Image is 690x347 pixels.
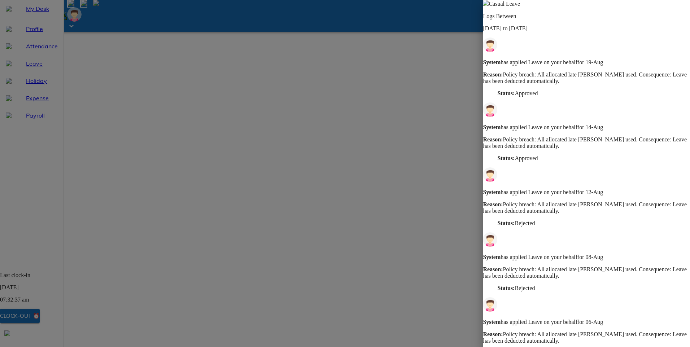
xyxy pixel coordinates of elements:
[483,201,503,207] strong: Reason:
[483,254,501,260] strong: System
[483,59,501,65] strong: System
[483,71,503,78] strong: Reason:
[483,102,497,117] img: weLlBVrZJxSdAAAAABJRU5ErkJggg==
[497,155,515,161] strong: Status:
[483,189,690,196] p: has applied Leave on your behalf for 12-Aug
[497,220,515,226] strong: Status:
[483,331,690,344] p: Policy breach: All allocated late [PERSON_NAME] used. Consequence: Leave has been deducted automa...
[483,266,690,279] p: Policy breach: All allocated late [PERSON_NAME] used. Consequence: Leave has been deducted automa...
[497,155,690,162] p: Approved
[483,136,503,142] strong: Reason:
[497,220,690,227] p: Rejected
[497,285,690,291] p: Rejected
[497,285,515,291] strong: Status:
[483,25,690,32] p: [DATE] to [DATE]
[483,254,690,260] p: has applied Leave on your behalf for 08-Aug
[483,319,690,325] p: has applied Leave on your behalf for 06-Aug
[483,266,503,272] strong: Reason:
[483,331,503,337] strong: Reason:
[483,167,497,182] img: weLlBVrZJxSdAAAAABJRU5ErkJggg==
[483,124,501,130] strong: System
[483,13,690,19] p: Logs Between
[497,90,690,97] p: Approved
[483,319,501,325] strong: System
[483,71,690,84] p: Policy breach: All allocated late [PERSON_NAME] used. Consequence: Leave has been deducted automa...
[483,38,497,52] img: weLlBVrZJxSdAAAAABJRU5ErkJggg==
[483,201,690,214] p: Policy breach: All allocated late [PERSON_NAME] used. Consequence: Leave has been deducted automa...
[483,124,690,131] p: has applied Leave on your behalf for 14-Aug
[497,90,515,96] strong: Status:
[483,232,497,247] img: weLlBVrZJxSdAAAAABJRU5ErkJggg==
[483,189,501,195] strong: System
[483,59,690,66] p: has applied Leave on your behalf for 19-Aug
[489,1,520,7] span: Casual Leave
[483,297,497,312] img: weLlBVrZJxSdAAAAABJRU5ErkJggg==
[483,136,690,149] p: Policy breach: All allocated late [PERSON_NAME] used. Consequence: Leave has been deducted automa...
